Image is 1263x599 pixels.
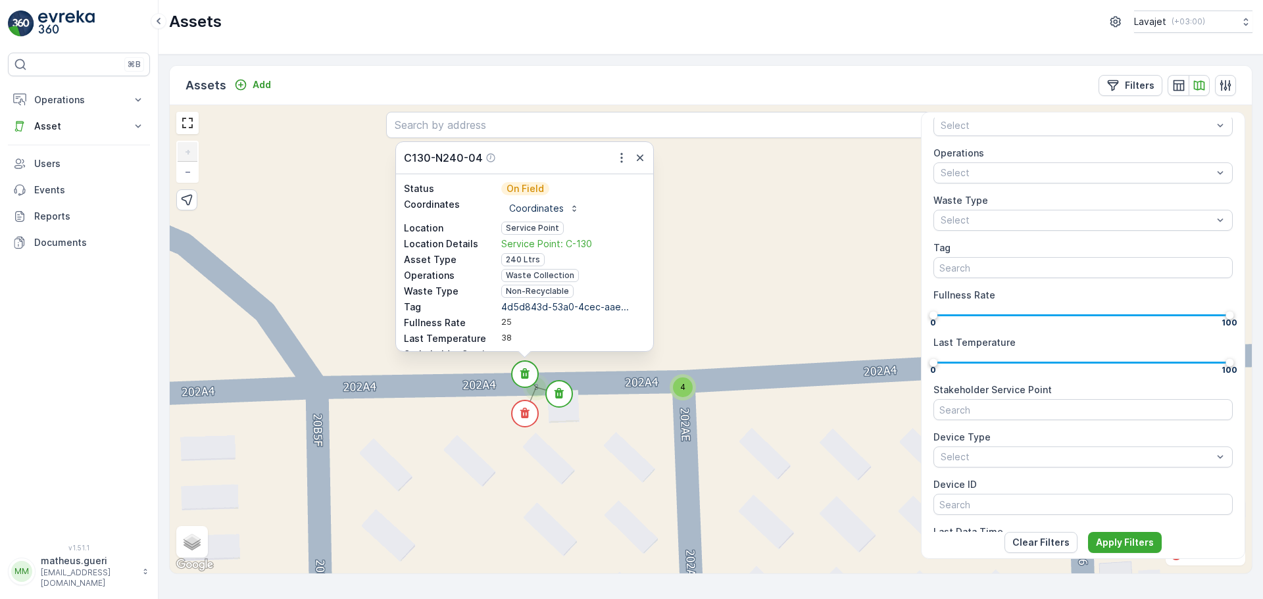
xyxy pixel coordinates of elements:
div: 100 [1222,364,1237,375]
p: Assets [169,11,222,32]
div: 25 [501,316,645,329]
input: Search [933,494,1233,515]
p: matheus.gueri [41,554,136,567]
input: Search [933,399,1233,420]
a: View Fullscreen [178,113,197,133]
input: Search [933,257,1233,278]
p: Location Details [404,237,499,251]
label: Tag [933,242,951,253]
p: On Field [505,182,545,195]
p: - [501,348,645,361]
p: Events [34,183,145,197]
p: Reports [34,210,145,223]
p: Assets [186,76,226,95]
p: Add [253,78,271,91]
a: Zoom In [178,142,197,162]
a: Events [8,177,150,203]
p: ⌘B [128,59,141,70]
span: 4 [680,382,685,392]
p: Tag [404,300,499,314]
span: 240 Ltrs [506,254,540,265]
p: Fullness Rate [404,316,499,329]
button: Apply Filters [1088,532,1162,553]
p: Asset [34,120,124,133]
p: Apply Filters [1096,536,1154,549]
label: Device ID [933,479,977,490]
img: Google [173,556,216,573]
p: Status [404,182,499,195]
p: Location [404,222,499,235]
p: 4d5d843d-53a0-4cec-aae... [501,300,645,314]
div: 38 [501,332,645,345]
div: 4 [670,374,696,400]
span: − [185,166,191,177]
button: Lavajet(+03:00) [1134,11,1252,33]
div: 0 [930,364,936,375]
p: [EMAIL_ADDRESS][DOMAIN_NAME] [41,567,136,588]
button: Asset [8,113,150,139]
div: 100 [1222,316,1237,328]
div: MM [11,561,32,582]
p: Clear Filters [1012,536,1070,549]
p: Users [34,157,145,170]
label: Operations [933,147,984,158]
p: Filters [1125,79,1154,92]
button: Clear Filters [1004,532,1077,553]
label: Waste Type [933,195,988,206]
p: Waste Type [404,285,499,298]
button: Operations [8,87,150,113]
span: v 1.51.1 [8,544,150,552]
p: Asset Type [404,253,499,266]
span: Service Point [506,223,559,233]
span: Waste Collection [506,270,574,281]
a: Users [8,151,150,177]
a: Open this area in Google Maps (opens a new window) [173,556,216,573]
img: logo [8,11,34,37]
p: Coordinates [509,202,564,215]
p: C130-N240-04 [404,150,483,166]
div: 0 [930,316,936,328]
button: Coordinates [501,198,587,219]
label: Device Type [933,431,991,443]
label: Stakeholder Service Point [933,384,1052,395]
button: MMmatheus.gueri[EMAIL_ADDRESS][DOMAIN_NAME] [8,554,150,588]
input: Search by address [386,112,1035,138]
img: logo_light-DOdMpM7g.png [38,11,95,37]
a: Service Point: C-130 [501,237,645,251]
label: Last Temperature [933,337,1016,348]
a: Documents [8,229,150,256]
p: Last Temperature [404,332,499,345]
p: Documents [34,236,145,249]
p: Coordinates [404,198,499,211]
span: + [185,146,191,157]
p: Operations [404,269,499,282]
a: Reports [8,203,150,229]
p: Operations [34,93,124,107]
label: Fullness Rate [933,289,995,300]
button: Add [229,77,276,93]
p: Stakeholder Service Point [404,348,499,374]
label: Last Data Time [933,526,1003,537]
button: Filters [1099,75,1162,96]
span: Non-Recyclable [506,286,569,297]
a: Layers [178,527,207,556]
p: Lavajet [1134,15,1166,28]
a: Zoom Out [178,162,197,181]
p: ( +03:00 ) [1172,16,1205,27]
